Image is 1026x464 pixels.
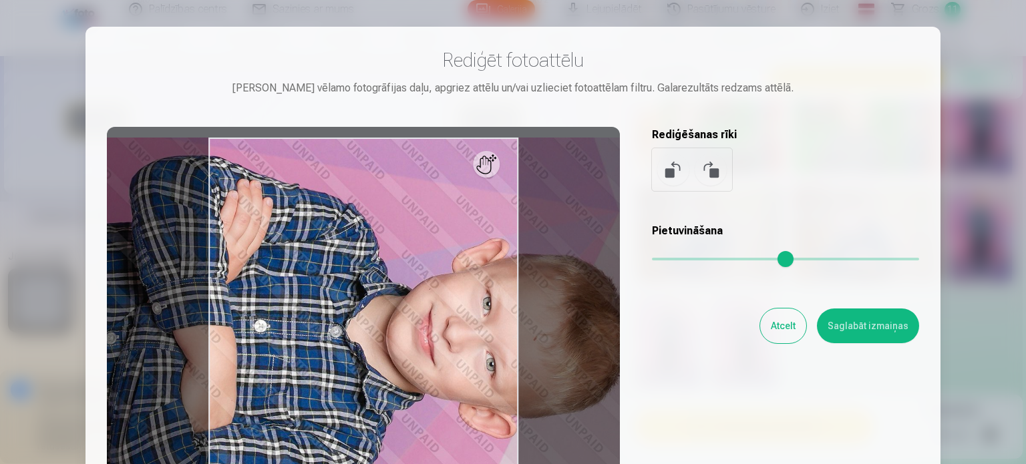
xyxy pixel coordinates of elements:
[760,308,806,343] button: Atcelt
[817,308,919,343] button: Saglabāt izmaiņas
[107,48,919,72] h3: Rediģēt fotoattēlu
[652,223,919,239] h5: Pietuvināšana
[107,80,919,96] div: [PERSON_NAME] vēlamo fotogrāfijas daļu, apgriez attēlu un/vai uzlieciet fotoattēlam filtru. Galar...
[652,127,919,143] h5: Rediģēšanas rīki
